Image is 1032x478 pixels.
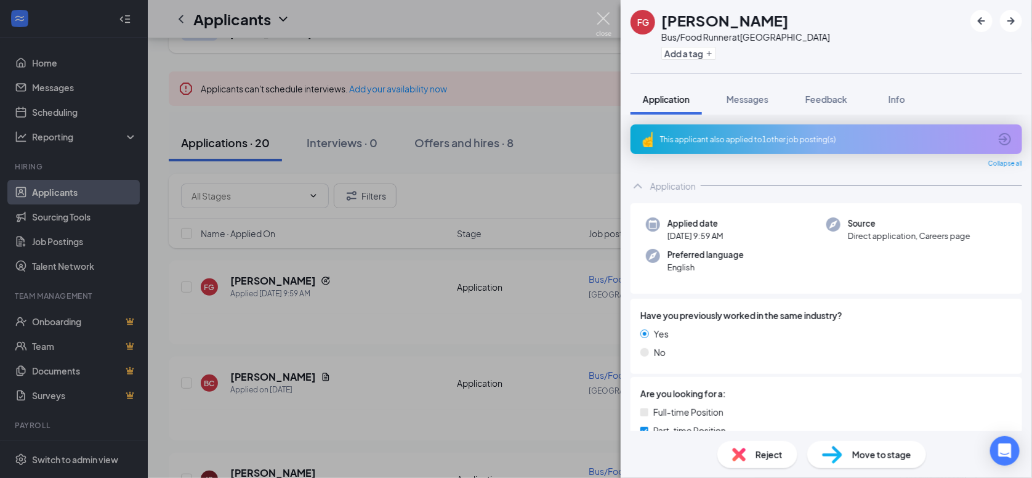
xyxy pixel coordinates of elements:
h1: [PERSON_NAME] [661,10,789,31]
div: Application [650,180,696,192]
svg: Plus [706,50,713,57]
span: Application [643,94,690,105]
span: Preferred language [667,249,744,261]
svg: ChevronUp [631,179,645,193]
span: [DATE] 9:59 AM [667,230,724,242]
span: Full-time Position [653,405,724,419]
svg: ArrowLeftNew [974,14,989,28]
span: Have you previously worked in the same industry? [640,309,842,322]
button: ArrowLeftNew [970,10,993,32]
span: Move to stage [852,448,911,461]
button: ArrowRight [1000,10,1022,32]
span: Messages [727,94,768,105]
svg: ArrowRight [1004,14,1018,28]
div: Open Intercom Messenger [990,436,1020,466]
span: Yes [654,327,669,341]
span: Reject [756,448,783,461]
span: Are you looking for a: [640,387,726,400]
div: FG [637,16,649,28]
div: Bus/Food Runner at [GEOGRAPHIC_DATA] [661,31,830,43]
span: Source [848,217,970,230]
span: Applied date [667,217,724,230]
button: PlusAdd a tag [661,47,716,60]
span: Direct application, Careers page [848,230,970,242]
span: No [654,346,666,359]
span: Part-time Position [653,424,726,437]
span: Info [889,94,905,105]
span: Collapse all [988,159,1022,169]
svg: ArrowCircle [998,132,1012,147]
span: Feedback [805,94,847,105]
div: This applicant also applied to 1 other job posting(s) [660,134,990,145]
span: English [667,261,744,273]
